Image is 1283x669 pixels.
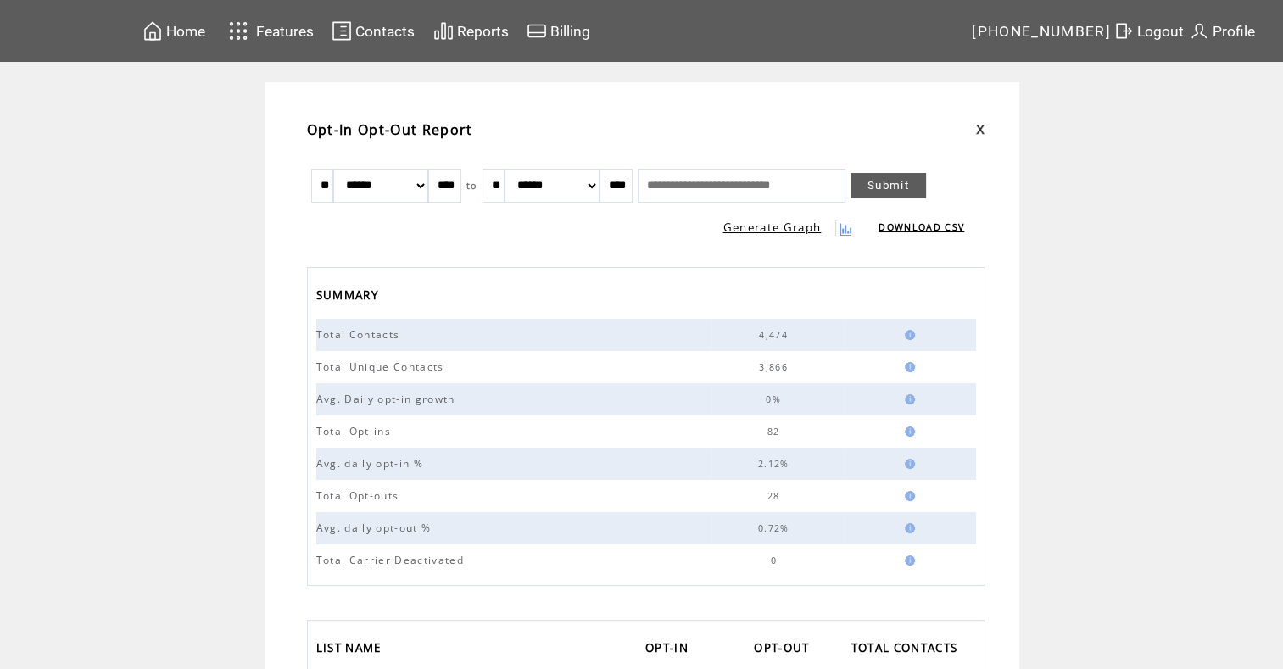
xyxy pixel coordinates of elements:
[900,330,915,340] img: help.gif
[972,23,1111,40] span: [PHONE_NUMBER]
[900,491,915,501] img: help.gif
[316,360,449,374] span: Total Unique Contacts
[767,426,784,438] span: 82
[431,18,511,44] a: Reports
[645,636,697,664] a: OPT-IN
[879,221,964,233] a: DOWNLOAD CSV
[256,23,314,40] span: Features
[900,523,915,533] img: help.gif
[770,555,780,566] span: 0
[316,283,382,311] span: SUMMARY
[316,488,404,503] span: Total Opt-outs
[142,20,163,42] img: home.svg
[723,220,822,235] a: Generate Graph
[1137,23,1184,40] span: Logout
[851,173,926,198] a: Submit
[433,20,454,42] img: chart.svg
[316,424,395,438] span: Total Opt-ins
[851,636,967,664] a: TOTAL CONTACTS
[355,23,415,40] span: Contacts
[457,23,509,40] span: Reports
[140,18,208,44] a: Home
[466,180,477,192] span: to
[316,636,390,664] a: LIST NAME
[1111,18,1186,44] a: Logout
[758,522,794,534] span: 0.72%
[754,636,813,664] span: OPT-OUT
[221,14,317,47] a: Features
[900,426,915,437] img: help.gif
[759,361,792,373] span: 3,866
[900,362,915,372] img: help.gif
[758,458,794,470] span: 2.12%
[767,490,784,502] span: 28
[645,636,693,664] span: OPT-IN
[1186,18,1258,44] a: Profile
[1213,23,1255,40] span: Profile
[316,521,436,535] span: Avg. daily opt-out %
[316,392,460,406] span: Avg. Daily opt-in growth
[1113,20,1134,42] img: exit.svg
[316,456,427,471] span: Avg. daily opt-in %
[754,636,817,664] a: OPT-OUT
[900,555,915,566] img: help.gif
[316,327,404,342] span: Total Contacts
[550,23,590,40] span: Billing
[900,394,915,404] img: help.gif
[166,23,205,40] span: Home
[766,393,785,405] span: 0%
[900,459,915,469] img: help.gif
[332,20,352,42] img: contacts.svg
[759,329,792,341] span: 4,474
[527,20,547,42] img: creidtcard.svg
[1189,20,1209,42] img: profile.svg
[316,553,468,567] span: Total Carrier Deactivated
[316,636,386,664] span: LIST NAME
[307,120,473,139] span: Opt-In Opt-Out Report
[329,18,417,44] a: Contacts
[524,18,593,44] a: Billing
[224,17,254,45] img: features.svg
[851,636,962,664] span: TOTAL CONTACTS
